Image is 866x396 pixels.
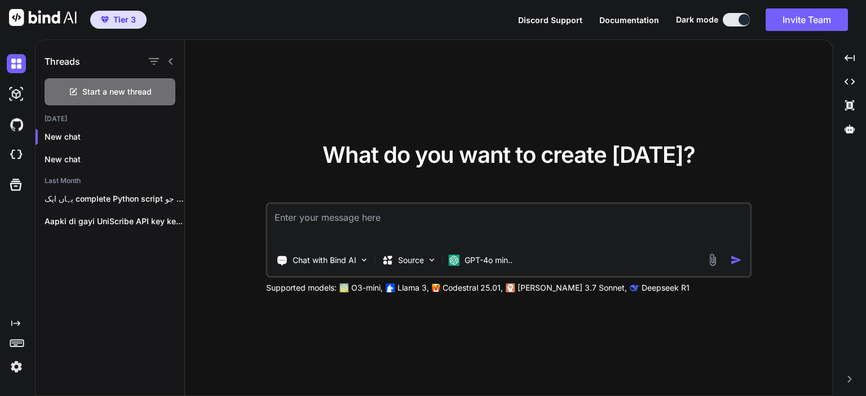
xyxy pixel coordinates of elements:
button: Documentation [599,14,659,26]
img: settings [7,357,26,376]
span: What do you want to create [DATE]? [322,141,695,168]
p: Codestral 25.01, [443,282,503,293]
p: GPT-4o min.. [465,255,512,266]
img: cloudideIcon [7,145,26,164]
img: Bind AI [9,9,77,26]
span: Start a new thread [82,86,152,97]
p: [PERSON_NAME] 3.7 Sonnet, [518,282,627,293]
span: Tier 3 [113,14,136,25]
img: claude [630,283,639,292]
p: Deepseek R1 [642,282,690,293]
p: یہاں ایک complete Python script ہے جو... [45,193,184,204]
p: Chat with Bind AI [293,255,356,266]
img: claude [506,283,515,292]
img: darkChat [7,54,26,73]
span: Discord Support [518,15,582,25]
button: Invite Team [766,8,848,31]
img: Mistral-AI [432,284,440,292]
button: premiumTier 3 [90,11,147,29]
button: Discord Support [518,14,582,26]
img: GPT-4o mini [449,255,460,266]
img: icon [730,254,742,266]
img: attachment [706,253,719,266]
img: Pick Models [427,255,437,265]
p: Source [398,255,424,266]
img: darkAi-studio [7,84,26,104]
p: New chat [45,154,184,165]
span: Dark mode [676,14,718,25]
img: githubDark [7,115,26,134]
img: GPT-4 [340,283,349,292]
h2: Last Month [36,176,184,185]
img: Pick Tools [360,255,369,265]
p: New chat [45,131,184,143]
p: Llama 3, [397,282,429,293]
h1: Threads [45,55,80,68]
p: Supported models: [266,282,337,293]
img: Llama2 [386,283,395,292]
span: Documentation [599,15,659,25]
h2: [DATE] [36,114,184,123]
img: premium [101,16,109,23]
p: Aapki di gayi UniScribe API key ke... [45,216,184,227]
p: O3-mini, [351,282,383,293]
